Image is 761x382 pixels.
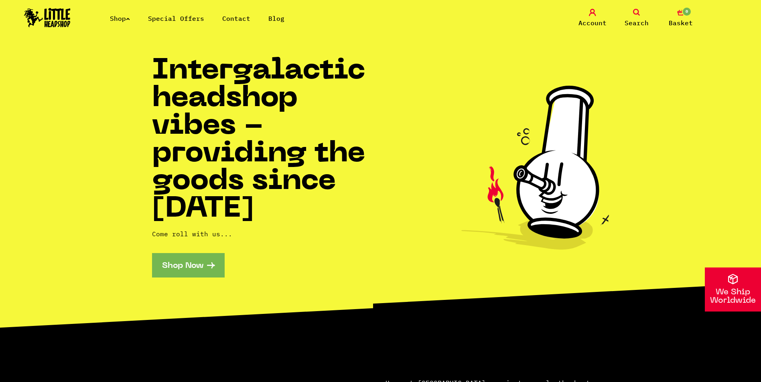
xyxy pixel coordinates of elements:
[268,14,284,22] a: Blog
[222,14,250,22] a: Contact
[669,18,693,28] span: Basket
[110,14,130,22] a: Shop
[625,18,649,28] span: Search
[617,9,657,28] a: Search
[152,58,381,223] h1: Intergalactic headshop vibes - providing the goods since [DATE]
[152,229,381,239] p: Come roll with us...
[24,8,71,27] img: Little Head Shop Logo
[661,9,701,28] a: 0 Basket
[148,14,204,22] a: Special Offers
[578,18,607,28] span: Account
[152,253,225,277] a: Shop Now
[705,288,761,305] p: We Ship Worldwide
[682,7,692,16] span: 0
